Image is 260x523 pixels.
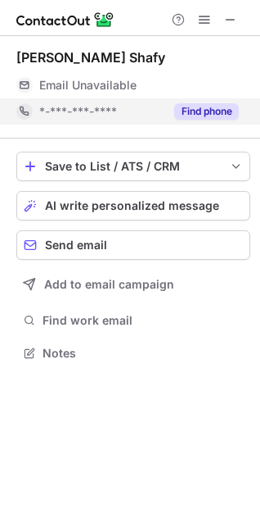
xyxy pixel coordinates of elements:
span: AI write personalized message [45,199,219,212]
button: Notes [16,342,250,365]
span: Find work email [43,313,244,328]
span: Email Unavailable [39,78,137,93]
button: Add to email campaign [16,270,250,299]
div: Save to List / ATS / CRM [45,160,222,173]
div: [PERSON_NAME] Shafy [16,49,165,66]
img: ContactOut v5.3.10 [16,10,114,30]
button: save-profile-one-click [16,152,250,181]
span: Notes [43,346,244,361]
span: Add to email campaign [44,278,174,291]
button: AI write personalized message [16,191,250,221]
button: Find work email [16,309,250,332]
span: Send email [45,239,107,252]
button: Send email [16,230,250,260]
button: Reveal Button [174,103,239,120]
